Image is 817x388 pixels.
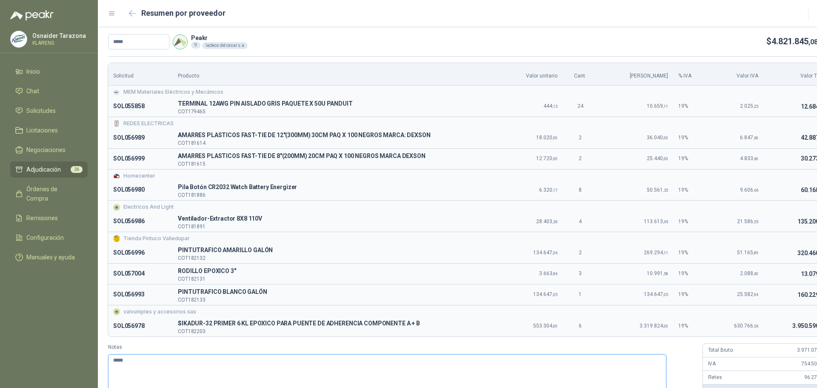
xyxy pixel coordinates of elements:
p: A [178,130,493,141]
span: Solicitudes [26,106,56,115]
td: 6 [563,316,597,336]
p: P [178,182,493,193]
span: Chat [26,86,39,96]
p: SOL056978 [113,321,168,331]
p: COT182131 [178,276,493,282]
p: SOL056989 [113,133,168,143]
span: PINTUTRAFICO BLANCO GALÓN [178,287,493,297]
td: 19 % [673,284,710,305]
p: R [178,266,493,276]
div: 9 [191,42,200,49]
img: Company Logo [113,235,120,242]
span: Inicio [26,67,40,76]
p: Total Bruto [708,346,733,354]
span: 3.319.824 [640,323,668,329]
span: 444 [543,103,557,109]
p: COT182132 [178,256,493,261]
span: ,94 [753,292,758,297]
p: SOL056999 [113,154,168,164]
td: 3 [563,263,597,284]
span: 3.663 [539,270,557,276]
a: Inicio [10,63,88,80]
span: ,60 [753,156,758,161]
td: 24 [563,96,597,117]
span: ,00 [552,156,557,161]
p: SOL057004 [113,269,168,279]
p: COT182133 [178,297,493,302]
label: Notas [108,343,696,351]
th: Valor unitario [498,63,563,86]
span: 9.606 [740,187,758,193]
td: 2 [563,243,597,263]
span: 553.304 [533,323,557,329]
p: A [178,151,493,161]
p: T [178,99,493,109]
span: ,13 [552,104,557,109]
p: Fletes [708,374,722,382]
p: SOL056993 [113,290,168,300]
span: ,05 [552,292,557,297]
td: 4 [563,211,597,232]
span: ,55 [753,219,758,224]
span: ,86 [552,271,557,276]
span: AMARRES PLASTICOS FAST-TIE DE 12"(300MM) 30CM PAQ X 100 NEGROS MARCA: DEXSON [178,130,493,141]
span: Ventilador-Extractor 8X8 110V [178,214,493,224]
span: ,45 [663,219,668,224]
span: 4.833 [740,155,758,161]
span: ,00 [663,135,668,140]
img: Company Logo [173,35,187,49]
p: SOL056980 [113,185,168,195]
span: ,00 [663,324,668,328]
span: 36.040 [647,135,668,141]
a: Adjudicación26 [10,161,88,178]
span: 18.020 [536,135,557,141]
p: P [178,245,493,256]
p: SOL055858 [113,101,168,112]
td: 8 [563,180,597,200]
p: COT179465 [178,109,493,114]
span: 269.294 [644,250,668,256]
td: 19 % [673,263,710,284]
p: P [178,287,493,297]
td: 1 [563,284,597,305]
span: ,05 [663,292,668,297]
h2: Resumen por proveedor [141,7,226,19]
span: ,06 [552,250,557,255]
span: 134.647 [533,250,557,256]
a: Manuales y ayuda [10,249,88,265]
div: lacteos del cesar s.a [202,42,248,49]
a: Chat [10,83,88,99]
span: Licitaciones [26,126,58,135]
td: 2 [563,148,597,169]
a: Órdenes de Compra [10,181,88,207]
span: PINTUTRAFICO AMARILLO GALÓN [178,245,493,256]
span: ,11 [663,104,668,109]
span: Negociaciones [26,145,66,155]
span: ,89 [753,250,758,255]
span: 51.165 [737,250,758,256]
a: Negociaciones [10,142,88,158]
td: 19 % [673,148,710,169]
span: 26 [71,166,83,173]
span: 2.025 [740,103,758,109]
th: Valor IVA [710,63,763,86]
td: 2 [563,128,597,148]
td: 19 % [673,128,710,148]
p: SOL056996 [113,248,168,258]
span: ,23 [753,104,758,109]
th: Cant. [563,63,597,86]
img: Logo peakr [10,10,54,20]
span: ,35 [663,188,668,193]
th: [PERSON_NAME] [598,63,673,86]
p: Osnaider Tarazona [32,33,86,39]
span: Configuración [26,233,64,242]
span: Pila Botón CR2032 Watch Battery Energizer [178,182,493,193]
a: Configuración [10,230,88,246]
img: Company Logo [11,31,27,47]
th: % IVA [673,63,710,86]
span: ,66 [753,188,758,193]
img: Company Logo [113,89,120,95]
span: ,17 [552,188,557,193]
span: ,58 [663,271,668,276]
span: 21.586 [737,218,758,224]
